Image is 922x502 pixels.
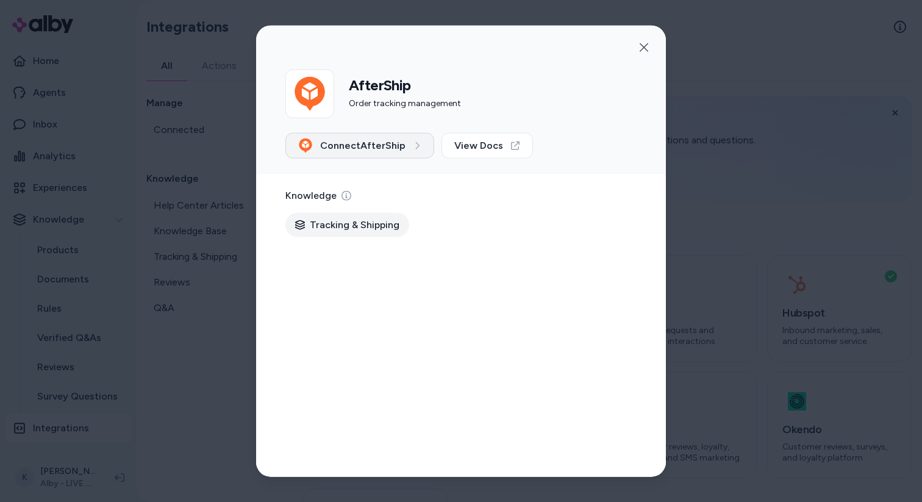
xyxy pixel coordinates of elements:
span: View Docs [454,138,503,152]
span: Tracking & Shipping [310,217,399,232]
a: View Docs [441,132,533,158]
p: Knowledge [285,188,351,203]
p: Order tracking management [349,97,461,111]
button: ConnectAfterShip [285,132,434,158]
span: Connect AfterShip [320,138,406,152]
h2: AfterShip [349,76,461,95]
